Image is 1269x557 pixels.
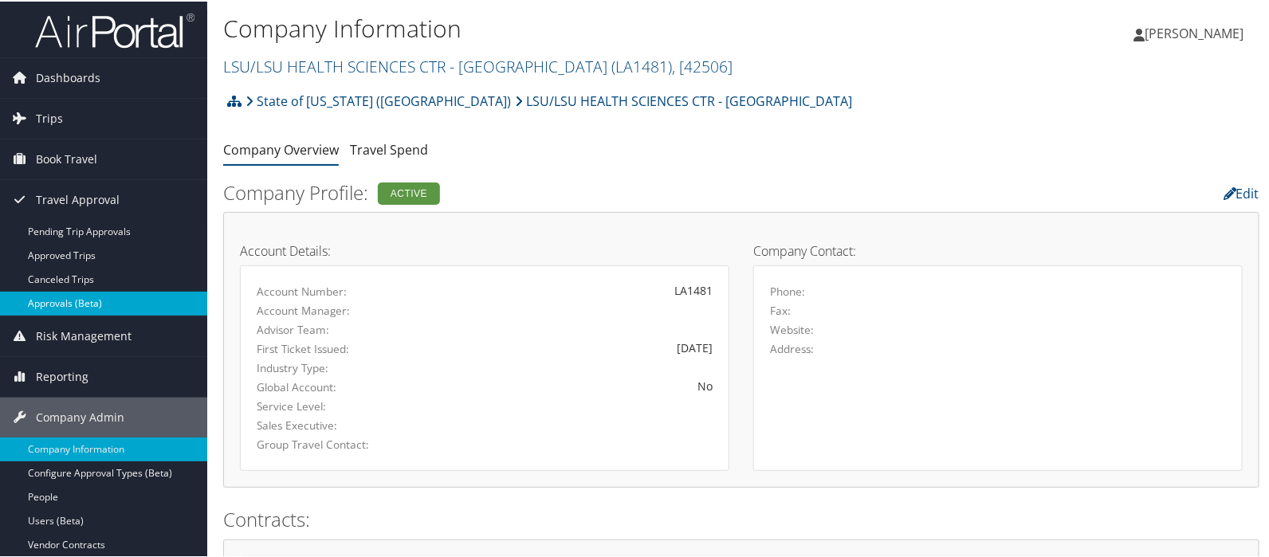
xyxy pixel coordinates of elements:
a: Travel Spend [350,139,428,157]
h4: Company Contact: [753,243,1243,256]
a: [PERSON_NAME] [1133,8,1259,56]
label: Advisor Team: [257,320,393,336]
a: Edit [1224,183,1259,201]
span: Book Travel [36,138,97,178]
label: Website: [770,320,814,336]
label: Account Number: [257,282,393,298]
a: State of [US_STATE] ([GEOGRAPHIC_DATA]) [246,84,511,116]
div: No [417,376,713,393]
a: Company Overview [223,139,339,157]
a: LSU/LSU HEALTH SCIENCES CTR - [GEOGRAPHIC_DATA] [223,54,733,76]
h2: Company Profile: [223,178,906,205]
label: Fax: [770,301,791,317]
span: Trips [36,97,63,137]
h1: Company Information [223,10,914,44]
div: LA1481 [417,280,713,297]
span: Travel Approval [36,178,120,218]
label: Address: [770,339,814,355]
label: Group Travel Contact: [257,435,393,451]
span: Risk Management [36,315,132,355]
label: Phone: [770,282,805,298]
label: Global Account: [257,378,393,394]
span: [PERSON_NAME] [1145,23,1243,41]
span: ( LA1481 ) [611,54,672,76]
label: Industry Type: [257,359,393,375]
span: Dashboards [36,57,100,96]
div: Active [378,181,440,203]
span: Company Admin [36,396,124,436]
span: Reporting [36,355,88,395]
img: airportal-logo.png [35,10,194,48]
h2: Contracts: [223,504,1259,532]
div: [DATE] [417,338,713,355]
a: LSU/LSU HEALTH SCIENCES CTR - [GEOGRAPHIC_DATA] [515,84,852,116]
label: Service Level: [257,397,393,413]
h4: Account Details: [240,243,729,256]
span: , [ 42506 ] [672,54,733,76]
label: Account Manager: [257,301,393,317]
label: Sales Executive: [257,416,393,432]
label: First Ticket Issued: [257,339,393,355]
